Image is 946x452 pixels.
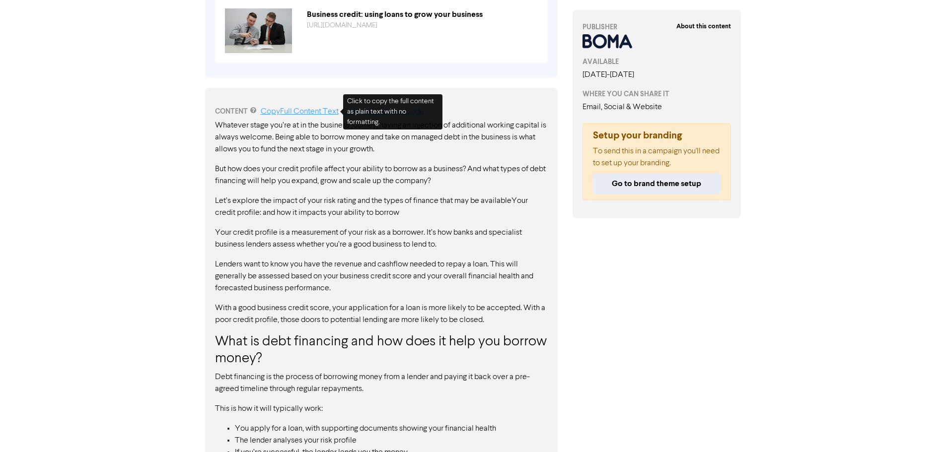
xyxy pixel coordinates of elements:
[215,302,548,326] p: With a good business credit score, your application for a loan is more likely to be accepted. Wit...
[582,22,731,32] div: PUBLISHER
[821,345,946,452] iframe: Chat Widget
[582,101,731,113] div: Email, Social & Website
[215,106,548,118] div: CONTENT
[215,334,548,367] h3: What is debt financing and how does it help you borrow money?
[261,108,339,116] a: Copy Full Content Text
[215,163,548,187] p: But how does your credit profile affect your ability to borrow as a business? And what types of d...
[307,22,377,29] a: [URL][DOMAIN_NAME]
[215,195,548,219] p: Let’s explore the impact of your risk rating and the types of finance that may be availableYour c...
[582,57,731,67] div: AVAILABLE
[215,227,548,251] p: Your credit profile is a measurement of your risk as a borrower. It’s how banks and specialist bu...
[235,435,548,447] li: The lender analyses your risk profile
[343,94,442,129] div: Click to copy the full content as plain text with no formatting.
[215,120,548,155] p: Whatever stage you’re at in the business journey, having an injection of additional working capit...
[676,22,731,30] strong: About this content
[582,69,731,81] div: [DATE] - [DATE]
[593,173,721,194] button: Go to brand theme setup
[817,52,924,73] div: Copied Full Content Code successfully.
[299,8,545,20] div: Business credit: using loans to grow your business
[817,39,924,50] div: Content Copied
[582,89,731,99] div: WHERE YOU CAN SHARE IT
[215,258,548,294] p: Lenders want to know you have the revenue and cashflow needed to repay a loan. This will generall...
[593,129,721,141] h5: Setup your branding
[215,371,548,395] p: Debt financing is the process of borrowing money from a lender and paying it back over a pre-agre...
[215,403,548,415] p: This is how it will typically work:
[299,20,545,31] div: https://public2.bomamarketing.com/cp/ZiuU5rdVgmR5I1EsTm7RX?sa=3kPlHnFe
[235,423,548,435] li: You apply for a loan, with supporting documents showing your financial health
[593,145,721,169] p: To send this in a campaign you'll need to set up your branding.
